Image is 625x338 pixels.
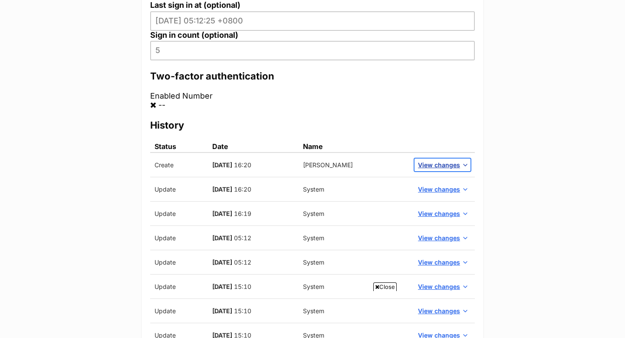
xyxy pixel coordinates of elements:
[150,152,208,177] td: Create
[418,209,460,218] span: View changes
[299,275,410,299] td: System
[150,275,208,299] td: Update
[234,210,251,217] span: 16:19
[150,119,475,131] h3: History
[414,280,470,293] button: View changes
[150,70,475,82] h3: Two-factor authentication
[418,233,460,242] span: View changes
[234,161,251,169] span: 16:20
[299,177,410,202] td: System
[414,232,470,244] button: View changes
[158,100,165,109] span: --
[373,282,397,291] span: Close
[150,1,475,10] label: Last sign in at (optional)
[150,202,208,226] td: Update
[234,186,251,193] span: 16:20
[150,177,208,202] td: Update
[234,258,251,266] span: 05:12
[150,91,180,100] span: Enabled
[299,226,410,250] td: System
[418,185,460,194] span: View changes
[150,31,475,40] label: Sign in count (optional)
[299,250,410,275] td: System
[212,234,232,242] span: [DATE]
[414,183,470,196] button: View changes
[150,141,208,152] td: Status
[414,159,470,171] button: View changes
[212,161,232,169] span: [DATE]
[418,258,460,267] span: View changes
[182,91,213,100] span: Number
[208,141,299,152] td: Date
[102,295,523,334] iframe: Advertisement
[212,258,232,266] span: [DATE]
[299,202,410,226] td: System
[299,152,410,177] td: [PERSON_NAME]
[234,234,251,242] span: 05:12
[414,256,470,268] button: View changes
[234,283,251,290] span: 15:10
[150,226,208,250] td: Update
[418,282,460,291] span: View changes
[150,250,208,275] td: Update
[212,186,232,193] span: [DATE]
[418,160,460,169] span: View changes
[299,141,410,152] td: Name
[212,283,232,290] span: [DATE]
[414,207,470,220] button: View changes
[212,210,232,217] span: [DATE]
